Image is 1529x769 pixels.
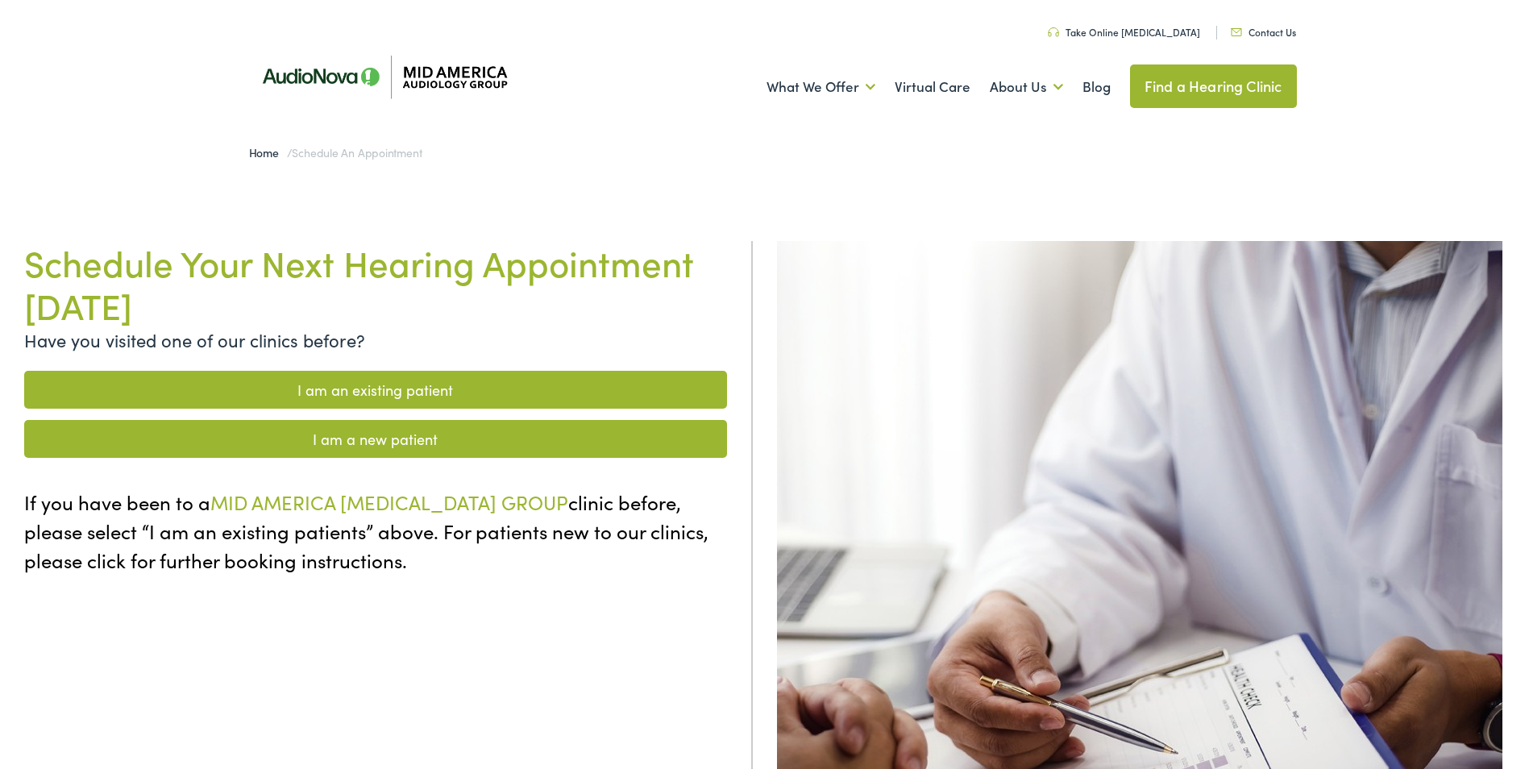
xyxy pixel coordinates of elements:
[249,144,287,160] a: Home
[1048,25,1200,39] a: Take Online [MEDICAL_DATA]
[24,241,727,326] h1: Schedule Your Next Hearing Appointment [DATE]
[1082,57,1111,117] a: Blog
[210,488,568,515] span: MID AMERICA [MEDICAL_DATA] GROUP
[1130,64,1297,108] a: Find a Hearing Clinic
[895,57,970,117] a: Virtual Care
[24,371,727,409] a: I am an existing patient
[1048,27,1059,37] img: utility icon
[24,420,727,458] a: I am a new patient
[1231,25,1296,39] a: Contact Us
[990,57,1063,117] a: About Us
[24,488,727,575] p: If you have been to a clinic before, please select “I am an existing patients” above. For patient...
[1231,28,1242,36] img: utility icon
[249,144,422,160] span: /
[767,57,875,117] a: What We Offer
[24,326,727,353] p: Have you visited one of our clinics before?
[292,144,422,160] span: Schedule an Appointment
